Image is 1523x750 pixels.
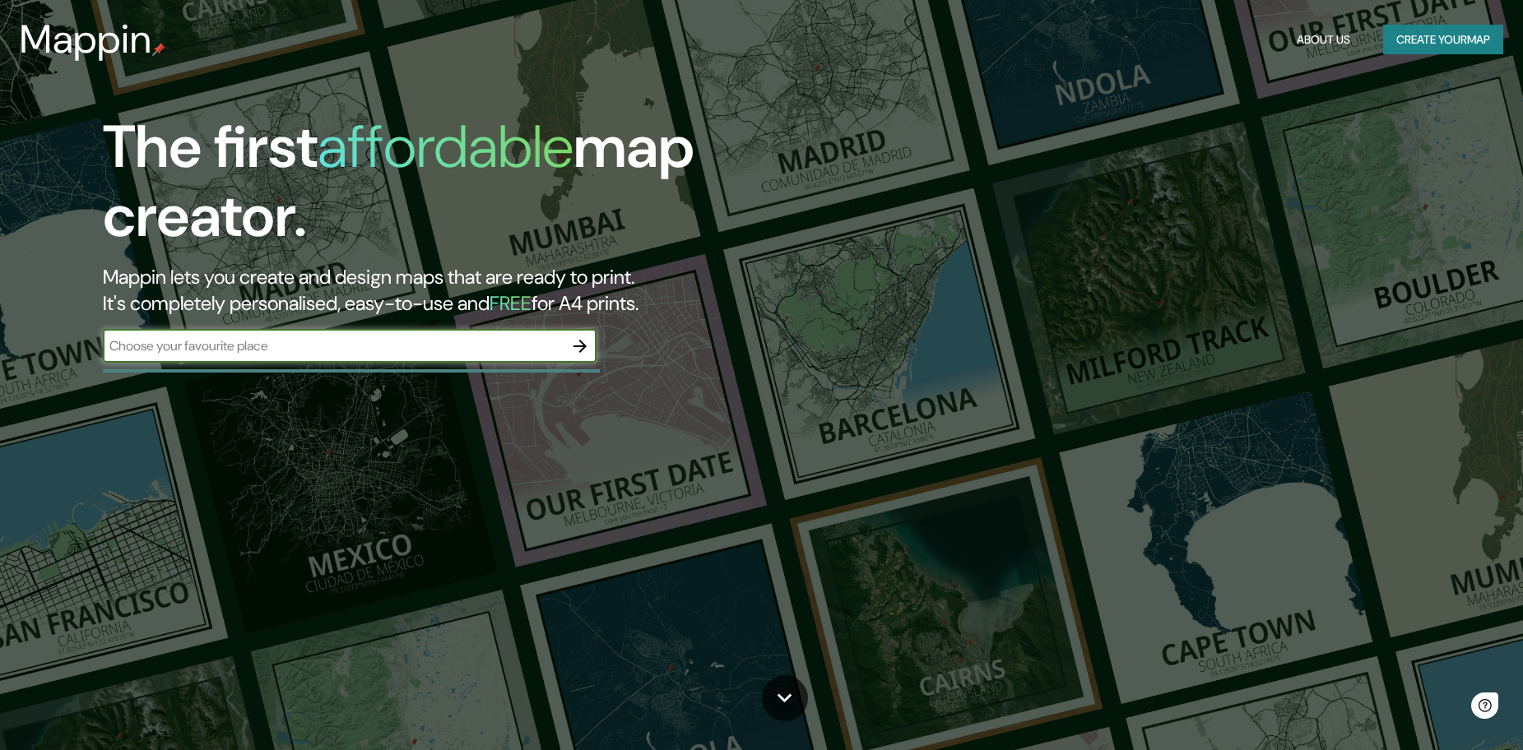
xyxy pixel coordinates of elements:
iframe: Help widget launcher [1377,686,1505,732]
h1: The first map creator. [103,113,865,264]
button: Create yourmap [1383,25,1503,55]
h2: Mappin lets you create and design maps that are ready to print. It's completely personalised, eas... [103,264,865,317]
input: Choose your favourite place [103,336,564,355]
img: mappin-pin [152,43,165,56]
h5: FREE [490,290,532,316]
h3: Mappin [20,16,152,62]
h1: affordable [318,109,573,185]
button: About Us [1290,25,1357,55]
